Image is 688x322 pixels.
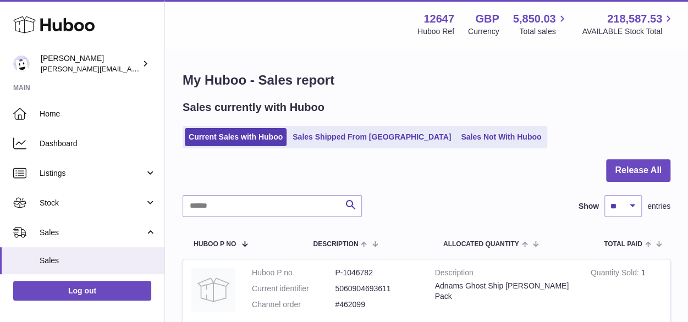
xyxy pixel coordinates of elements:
[252,284,335,294] dt: Current identifier
[13,55,30,72] img: peter@pinter.co.uk
[183,100,324,115] h2: Sales currently with Huboo
[519,26,568,37] span: Total sales
[335,284,418,294] dd: 5060904693611
[40,138,156,149] span: Dashboard
[335,268,418,278] dd: P-1046782
[335,299,418,310] dd: #462099
[582,12,675,37] a: 218,587.53 AVAILABLE Stock Total
[606,159,670,182] button: Release All
[647,201,670,212] span: entries
[607,12,662,26] span: 218,587.53
[40,227,145,238] span: Sales
[443,241,519,248] span: ALLOCATED Quantity
[582,26,675,37] span: AVAILABLE Stock Total
[591,268,641,280] strong: Quantity Sold
[289,128,455,146] a: Sales Shipped From [GEOGRAPHIC_DATA]
[41,64,279,73] span: [PERSON_NAME][EMAIL_ADDRESS][PERSON_NAME][DOMAIN_NAME]
[191,268,235,312] img: no-photo.jpg
[194,241,236,248] span: Huboo P no
[423,12,454,26] strong: 12647
[579,201,599,212] label: Show
[457,128,545,146] a: Sales Not With Huboo
[604,241,642,248] span: Total paid
[40,168,145,179] span: Listings
[513,12,556,26] span: 5,850.03
[183,71,670,89] h1: My Huboo - Sales report
[468,26,499,37] div: Currency
[252,299,335,310] dt: Channel order
[13,281,151,301] a: Log out
[40,198,145,208] span: Stock
[417,26,454,37] div: Huboo Ref
[185,128,287,146] a: Current Sales with Huboo
[40,256,156,266] span: Sales
[475,12,499,26] strong: GBP
[41,53,140,74] div: [PERSON_NAME]
[313,241,358,248] span: Description
[435,281,574,302] div: Adnams Ghost Ship [PERSON_NAME] Pack
[513,12,569,37] a: 5,850.03 Total sales
[435,268,574,281] strong: Description
[40,109,156,119] span: Home
[252,268,335,278] dt: Huboo P no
